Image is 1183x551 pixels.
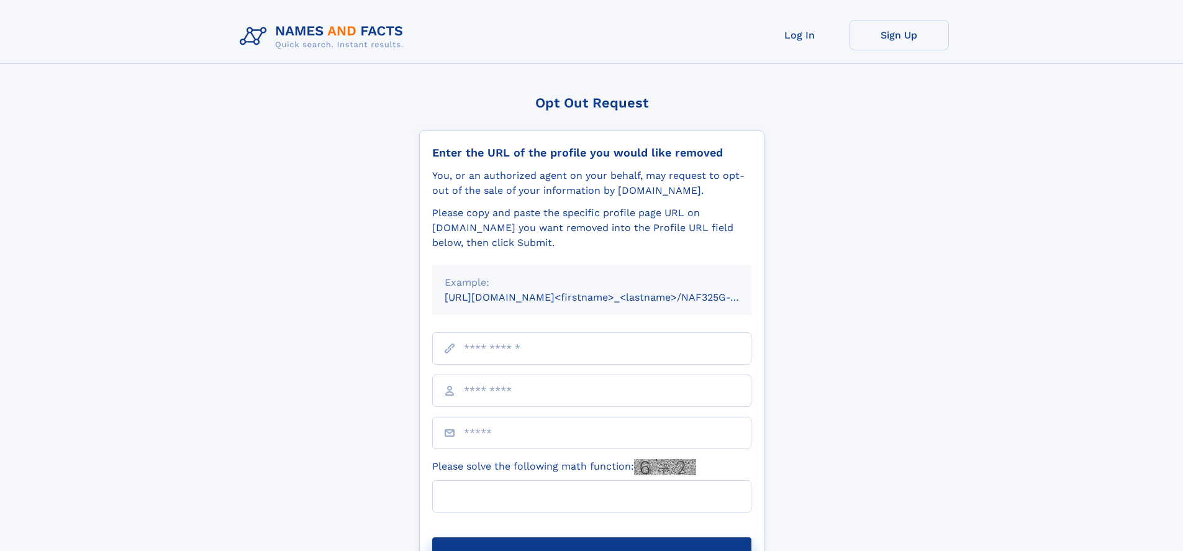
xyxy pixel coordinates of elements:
[750,20,850,50] a: Log In
[419,95,764,111] div: Opt Out Request
[850,20,949,50] a: Sign Up
[432,168,751,198] div: You, or an authorized agent on your behalf, may request to opt-out of the sale of your informatio...
[445,291,775,303] small: [URL][DOMAIN_NAME]<firstname>_<lastname>/NAF325G-xxxxxxxx
[432,146,751,160] div: Enter the URL of the profile you would like removed
[235,20,414,53] img: Logo Names and Facts
[445,275,739,290] div: Example:
[432,459,696,475] label: Please solve the following math function:
[432,206,751,250] div: Please copy and paste the specific profile page URL on [DOMAIN_NAME] you want removed into the Pr...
